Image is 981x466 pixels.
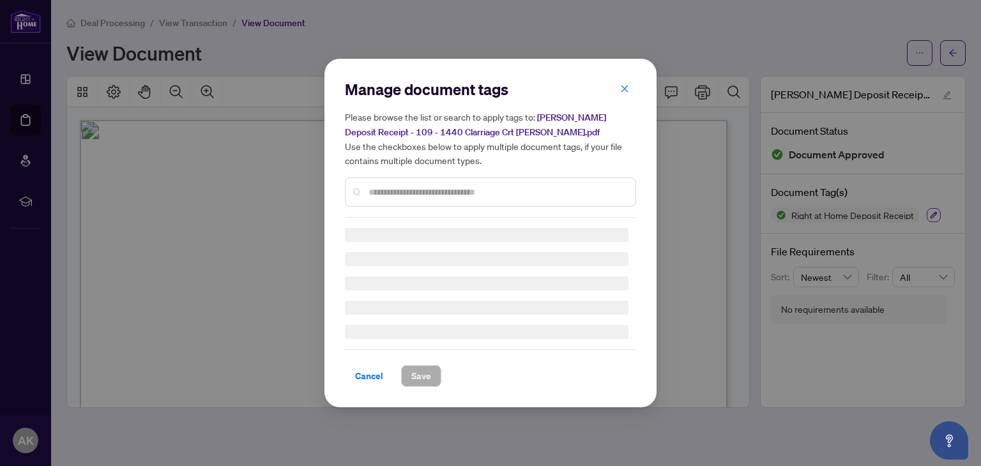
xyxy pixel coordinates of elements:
[345,110,636,167] h5: Please browse the list or search to apply tags to: Use the checkboxes below to apply multiple doc...
[345,79,636,100] h2: Manage document tags
[930,421,968,460] button: Open asap
[355,366,383,386] span: Cancel
[345,365,393,387] button: Cancel
[401,365,441,387] button: Save
[620,84,629,93] span: close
